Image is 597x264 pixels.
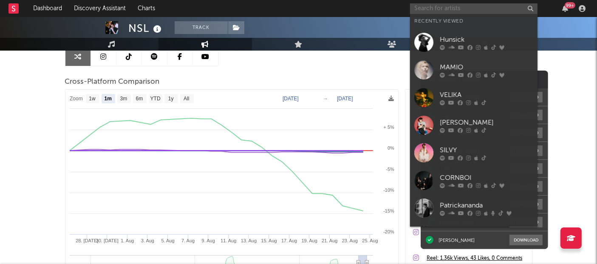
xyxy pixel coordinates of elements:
[410,222,538,250] a: [PERSON_NAME]'s
[168,96,173,102] text: 1y
[386,167,394,172] text: -5%
[322,238,337,243] text: 21. Aug
[410,3,538,14] input: Search for artists
[383,125,394,130] text: + 5%
[388,145,394,150] text: 0%
[342,238,357,243] text: 23. Aug
[281,238,297,243] text: 17. Aug
[76,238,98,243] text: 28. [DATE]
[141,238,154,243] text: 3. Aug
[562,5,568,12] button: 99+
[440,201,533,211] div: Patrickananda
[565,2,575,9] div: 99 +
[410,167,538,194] a: CORNBOI
[410,139,538,167] a: SILVY
[414,16,533,26] div: Recently Viewed
[70,96,83,102] text: Zoom
[323,96,328,102] text: →
[129,21,164,35] div: NSL
[120,96,127,102] text: 3m
[221,238,236,243] text: 11. Aug
[136,96,143,102] text: 6m
[201,238,215,243] text: 9. Aug
[337,96,353,102] text: [DATE]
[383,229,394,234] text: -20%
[89,96,96,102] text: 1w
[440,35,533,45] div: Hunsick
[175,21,228,34] button: Track
[440,62,533,73] div: MAMIO
[440,145,533,156] div: SILVY
[440,118,533,128] div: [PERSON_NAME]
[150,96,160,102] text: YTD
[410,84,538,111] a: VELIKA
[181,238,195,243] text: 7. Aug
[301,238,317,243] text: 19. Aug
[440,173,533,183] div: CORNBOI
[362,238,378,243] text: 25. Aug
[410,28,538,56] a: Hunsick
[410,111,538,139] a: [PERSON_NAME]
[427,253,528,264] a: Reel: 1.36k Views, 43 Likes, 0 Comments
[410,56,538,84] a: MAMIO
[410,194,538,222] a: Patrickananda
[439,237,475,243] div: [PERSON_NAME]
[184,96,189,102] text: All
[509,235,543,245] button: Download
[104,96,111,102] text: 1m
[121,238,134,243] text: 1. Aug
[161,238,174,243] text: 5. Aug
[440,90,533,100] div: VELIKA
[261,238,277,243] text: 15. Aug
[283,96,299,102] text: [DATE]
[383,187,394,193] text: -10%
[65,77,160,87] span: Cross-Platform Comparison
[240,238,256,243] text: 13. Aug
[383,208,394,213] text: -15%
[96,238,118,243] text: 30. [DATE]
